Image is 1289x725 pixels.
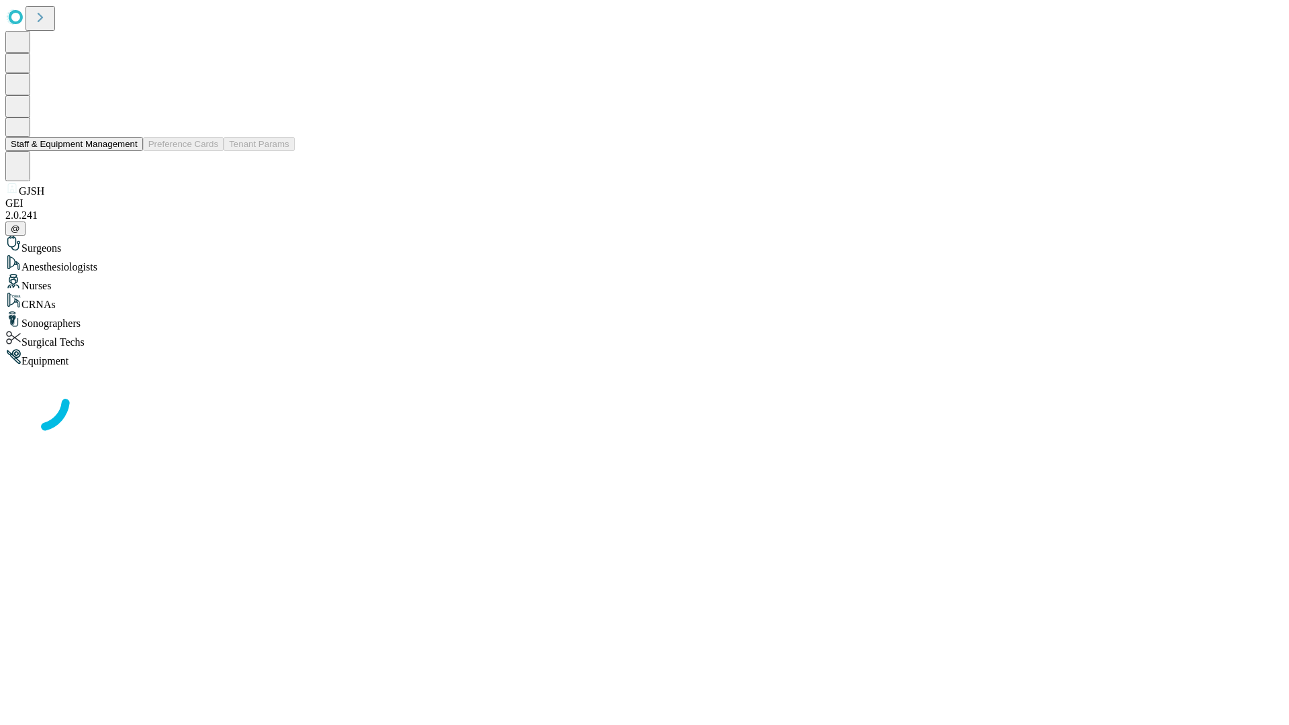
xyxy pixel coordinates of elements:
[5,197,1284,209] div: GEI
[5,348,1284,367] div: Equipment
[5,137,143,151] button: Staff & Equipment Management
[5,273,1284,292] div: Nurses
[143,137,224,151] button: Preference Cards
[5,330,1284,348] div: Surgical Techs
[5,254,1284,273] div: Anesthesiologists
[5,292,1284,311] div: CRNAs
[5,311,1284,330] div: Sonographers
[5,236,1284,254] div: Surgeons
[5,209,1284,222] div: 2.0.241
[19,185,44,197] span: GJSH
[224,137,295,151] button: Tenant Params
[5,222,26,236] button: @
[11,224,20,234] span: @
